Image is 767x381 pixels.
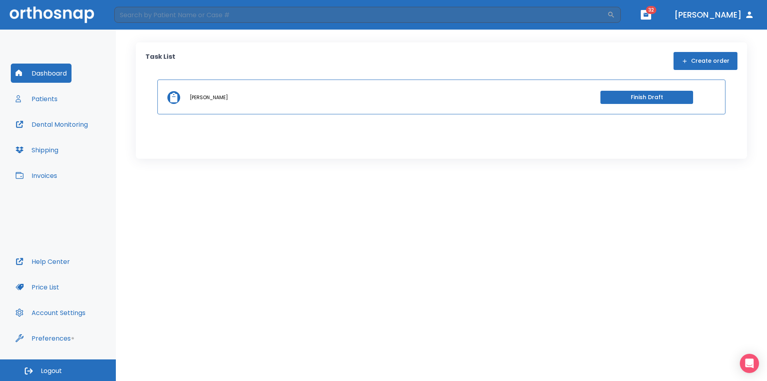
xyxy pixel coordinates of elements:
[114,7,607,23] input: Search by Patient Name or Case #
[646,6,656,14] span: 32
[10,6,94,23] img: Orthosnap
[11,166,62,185] button: Invoices
[11,329,76,348] button: Preferences
[190,94,228,101] p: [PERSON_NAME]
[11,277,64,297] button: Price List
[11,64,72,83] button: Dashboard
[11,140,63,160] button: Shipping
[41,367,62,375] span: Logout
[11,303,90,322] button: Account Settings
[145,52,175,70] p: Task List
[11,252,75,271] button: Help Center
[11,89,62,108] button: Patients
[740,354,759,373] div: Open Intercom Messenger
[69,335,76,342] div: Tooltip anchor
[674,52,737,70] button: Create order
[11,115,93,134] button: Dental Monitoring
[671,8,757,22] button: [PERSON_NAME]
[600,91,693,104] button: Finish Draft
